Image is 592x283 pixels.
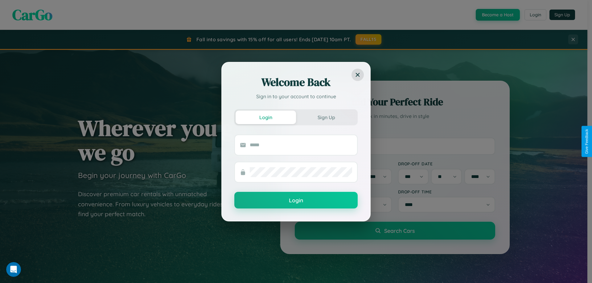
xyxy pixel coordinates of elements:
[296,111,356,124] button: Sign Up
[6,262,21,277] iframe: Intercom live chat
[236,111,296,124] button: Login
[234,192,358,208] button: Login
[234,75,358,90] h2: Welcome Back
[585,129,589,154] div: Give Feedback
[234,93,358,100] p: Sign in to your account to continue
